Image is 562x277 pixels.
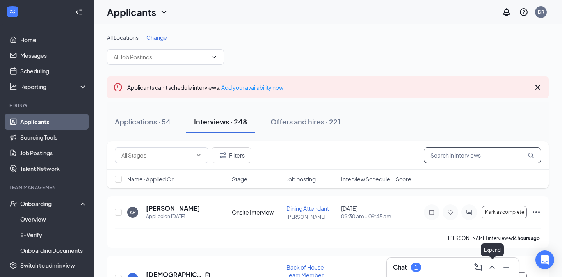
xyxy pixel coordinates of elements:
[286,205,329,212] span: Dining Attendant
[485,210,524,215] span: Mark as complete
[9,184,85,191] div: Team Management
[20,130,87,145] a: Sourcing Tools
[107,34,139,41] span: All Locations
[20,32,87,48] a: Home
[514,235,540,241] b: 4 hours ago
[212,147,251,163] button: Filter Filters
[528,152,534,158] svg: MagnifyingGlass
[9,83,17,91] svg: Analysis
[473,263,483,272] svg: ComposeMessage
[9,8,16,16] svg: WorkstreamLogo
[20,243,87,258] a: Onboarding Documents
[341,175,390,183] span: Interview Schedule
[121,151,192,160] input: All Stages
[20,261,75,269] div: Switch to admin view
[127,84,283,91] span: Applicants can't schedule interviews.
[232,208,282,216] div: Onsite Interview
[159,7,169,17] svg: ChevronDown
[20,200,80,208] div: Onboarding
[113,83,123,92] svg: Error
[500,261,512,273] button: Minimize
[502,263,511,272] svg: Minimize
[519,7,528,17] svg: QuestionInfo
[114,53,208,61] input: All Job Postings
[424,147,541,163] input: Search in interviews
[481,243,504,256] div: Expand
[20,63,87,79] a: Scheduling
[20,227,87,243] a: E-Verify
[194,117,247,126] div: Interviews · 248
[196,152,202,158] svg: ChevronDown
[75,8,83,16] svg: Collapse
[396,175,411,183] span: Score
[502,7,511,17] svg: Notifications
[115,117,171,126] div: Applications · 54
[448,235,541,241] p: [PERSON_NAME] interviewed .
[20,145,87,161] a: Job Postings
[538,9,544,15] div: DR
[341,204,391,220] div: [DATE]
[414,264,418,271] div: 1
[20,211,87,227] a: Overview
[486,261,498,273] button: ChevronUp
[9,261,17,269] svg: Settings
[286,214,336,220] p: [PERSON_NAME]
[427,209,436,215] svg: Note
[482,206,527,218] button: Mark as complete
[487,263,497,272] svg: ChevronUp
[341,212,391,220] span: 09:30 am - 09:45 am
[535,250,554,269] div: Open Intercom Messenger
[20,48,87,63] a: Messages
[130,209,136,216] div: AP
[146,34,167,41] span: Change
[20,114,87,130] a: Applicants
[9,200,17,208] svg: UserCheck
[533,83,542,92] svg: Cross
[446,209,455,215] svg: Tag
[9,102,85,109] div: Hiring
[146,213,200,220] div: Applied on [DATE]
[211,54,217,60] svg: ChevronDown
[464,209,474,215] svg: ActiveChat
[270,117,340,126] div: Offers and hires · 221
[393,263,407,272] h3: Chat
[20,83,87,91] div: Reporting
[232,175,247,183] span: Stage
[20,161,87,176] a: Talent Network
[127,175,174,183] span: Name · Applied On
[532,208,541,217] svg: Ellipses
[218,151,228,160] svg: Filter
[107,5,156,19] h1: Applicants
[221,84,283,91] a: Add your availability now
[472,261,484,273] button: ComposeMessage
[286,175,316,183] span: Job posting
[146,204,200,213] h5: [PERSON_NAME]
